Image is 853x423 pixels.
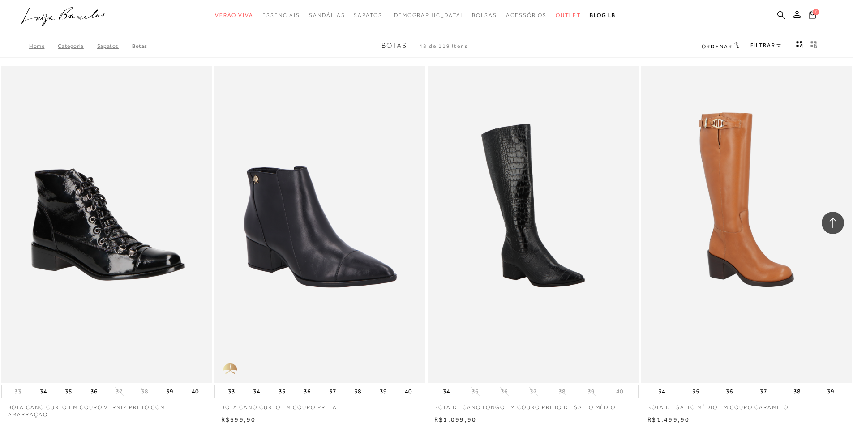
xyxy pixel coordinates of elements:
[472,12,497,18] span: Bolsas
[29,43,58,49] a: Home
[2,68,211,381] a: BOTA CANO CURTO EM COURO VERNIZ PRETO COM AMARRAÇÃO BOTA CANO CURTO EM COURO VERNIZ PRETO COM AMA...
[309,7,345,24] a: categoryNavScreenReaderText
[527,387,540,396] button: 37
[276,385,288,398] button: 35
[419,43,468,49] span: 48 de 119 itens
[613,387,626,396] button: 40
[262,7,300,24] a: categoryNavScreenReaderText
[225,385,238,398] button: 33
[301,385,313,398] button: 36
[750,42,782,48] a: FILTRAR
[808,40,820,52] button: gridText6Desc
[641,398,852,411] a: BOTA DE SALTO MÉDIO EM COURO CARAMELO
[391,7,463,24] a: noSubCategoriesText
[498,387,510,396] button: 36
[556,7,581,24] a: categoryNavScreenReaderText
[138,387,151,396] button: 38
[58,43,97,49] a: Categoria
[12,387,24,396] button: 33
[506,7,547,24] a: categoryNavScreenReaderText
[590,12,616,18] span: BLOG LB
[215,12,253,18] span: Verão Viva
[429,68,638,381] img: BOTA DE CANO LONGO EM COURO PRETO DE SALTO MÉDIO
[2,68,211,381] img: BOTA CANO CURTO EM COURO VERNIZ PRETO COM AMARRAÇÃO
[391,12,463,18] span: [DEMOGRAPHIC_DATA]
[642,68,851,381] a: BOTA DE SALTO MÉDIO EM COURO CARAMELO BOTA DE SALTO MÉDIO EM COURO CARAMELO
[472,7,497,24] a: categoryNavScreenReaderText
[354,12,382,18] span: Sapatos
[690,385,702,398] button: 35
[793,40,806,52] button: Mostrar 4 produtos por linha
[215,68,424,381] img: BOTA CANO CURTO EM COURO PRETA
[556,12,581,18] span: Outlet
[806,10,819,22] button: 0
[440,385,453,398] button: 34
[506,12,547,18] span: Acessórios
[647,416,690,423] span: R$1.499,90
[585,387,597,396] button: 39
[221,416,256,423] span: R$699,90
[309,12,345,18] span: Sandálias
[214,356,246,383] img: golden_caliandra_v6.png
[113,387,125,396] button: 37
[702,43,732,50] span: Ordenar
[37,385,50,398] button: 34
[1,398,212,419] a: BOTA CANO CURTO EM COURO VERNIZ PRETO COM AMARRAÇÃO
[62,385,75,398] button: 35
[163,385,176,398] button: 39
[723,385,736,398] button: 36
[351,385,364,398] button: 38
[791,385,803,398] button: 38
[354,7,382,24] a: categoryNavScreenReaderText
[88,385,100,398] button: 36
[262,12,300,18] span: Essenciais
[250,385,263,398] button: 34
[215,7,253,24] a: categoryNavScreenReaderText
[214,398,425,411] a: BOTA CANO CURTO EM COURO PRETA
[215,68,424,381] a: BOTA CANO CURTO EM COURO PRETA BOTA CANO CURTO EM COURO PRETA
[757,385,770,398] button: 37
[428,398,639,411] a: BOTA DE CANO LONGO EM COURO PRETO DE SALTO MÉDIO
[381,42,407,50] span: Botas
[326,385,339,398] button: 37
[377,385,390,398] button: 39
[189,385,201,398] button: 40
[97,43,132,49] a: SAPATOS
[656,385,668,398] button: 34
[556,387,568,396] button: 38
[402,385,415,398] button: 40
[824,385,837,398] button: 39
[813,9,819,15] span: 0
[642,68,851,381] img: BOTA DE SALTO MÉDIO EM COURO CARAMELO
[469,387,481,396] button: 35
[429,68,638,381] a: BOTA DE CANO LONGO EM COURO PRETO DE SALTO MÉDIO BOTA DE CANO LONGO EM COURO PRETO DE SALTO MÉDIO
[434,416,476,423] span: R$1.099,90
[590,7,616,24] a: BLOG LB
[132,43,147,49] a: Botas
